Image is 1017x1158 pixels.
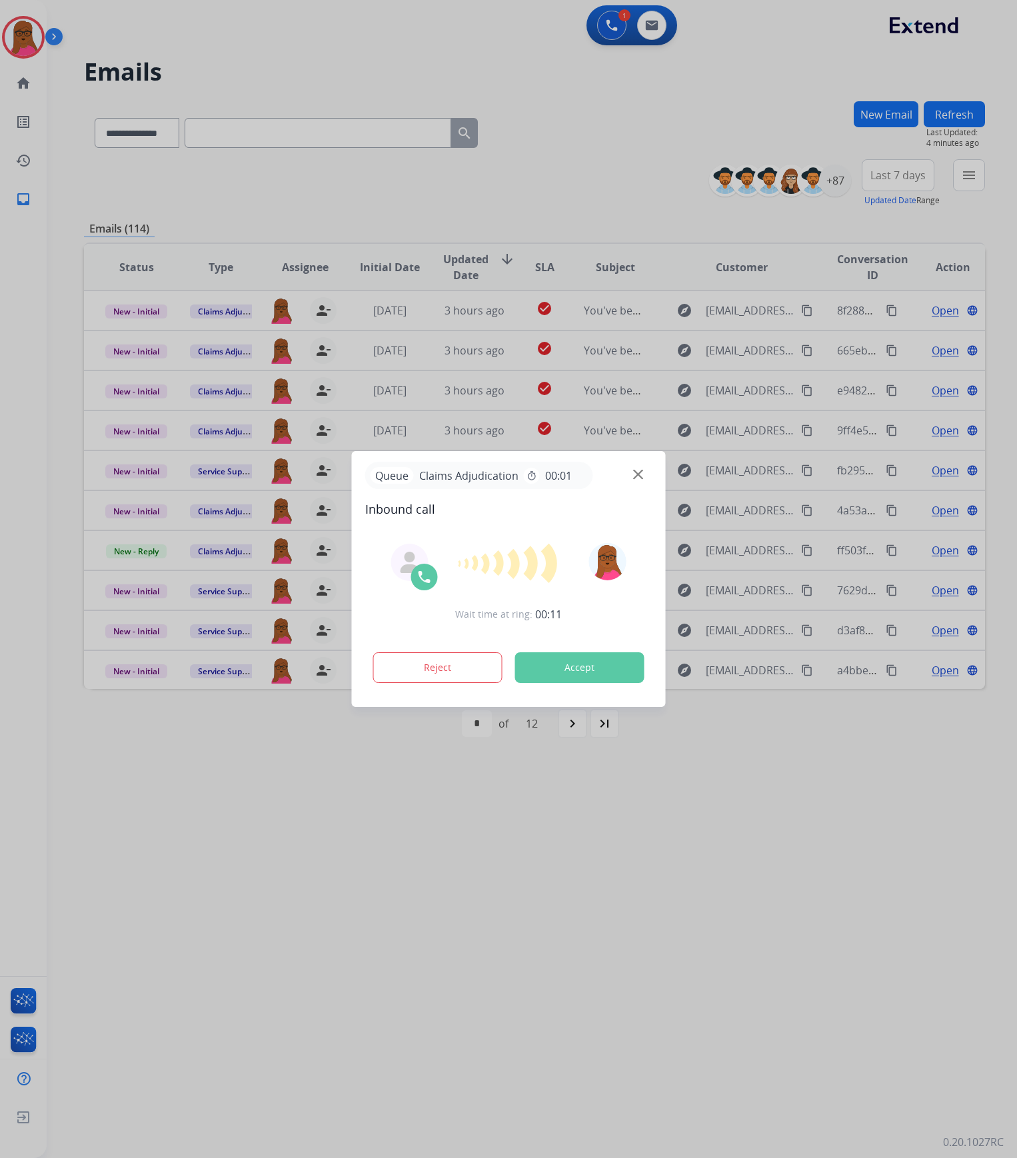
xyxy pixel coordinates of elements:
[535,606,562,622] span: 00:11
[545,468,572,484] span: 00:01
[365,500,652,518] span: Inbound call
[515,652,644,683] button: Accept
[588,543,626,580] img: avatar
[373,652,503,683] button: Reject
[526,470,537,481] mat-icon: timer
[943,1134,1004,1150] p: 0.20.1027RC
[414,468,524,484] span: Claims Adjudication
[455,608,532,621] span: Wait time at ring:
[371,467,414,484] p: Queue
[633,470,643,480] img: close-button
[399,552,421,573] img: agent-avatar
[417,569,433,585] img: call-icon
